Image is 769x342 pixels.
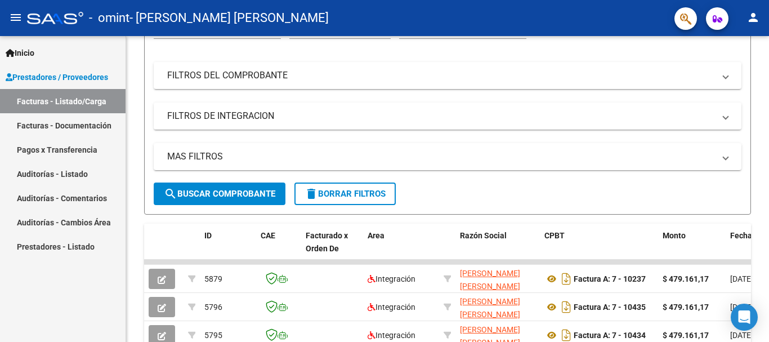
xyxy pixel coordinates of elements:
[256,224,301,273] datatable-header-cell: CAE
[204,274,222,283] span: 5879
[559,270,574,288] i: Descargar documento
[574,274,646,283] strong: Factura A: 7 - 10237
[167,69,714,82] mat-panel-title: FILTROS DEL COMPROBANTE
[730,303,753,312] span: [DATE]
[540,224,658,273] datatable-header-cell: CPBT
[455,224,540,273] datatable-header-cell: Razón Social
[663,231,686,240] span: Monto
[544,231,565,240] span: CPBT
[574,303,646,312] strong: Factura A: 7 - 10435
[294,183,396,205] button: Borrar Filtros
[204,331,222,340] span: 5795
[460,269,520,291] span: [PERSON_NAME] [PERSON_NAME]
[89,6,129,30] span: - omint
[368,303,415,312] span: Integración
[6,71,108,83] span: Prestadores / Proveedores
[9,11,23,24] mat-icon: menu
[663,274,709,283] strong: $ 479.161,17
[363,224,439,273] datatable-header-cell: Area
[301,224,363,273] datatable-header-cell: Facturado x Orden De
[559,298,574,316] i: Descargar documento
[167,150,714,163] mat-panel-title: MAS FILTROS
[730,331,753,340] span: [DATE]
[574,331,646,340] strong: Factura A: 7 - 10434
[204,303,222,312] span: 5796
[730,274,753,283] span: [DATE]
[204,231,212,240] span: ID
[368,231,384,240] span: Area
[306,231,348,253] span: Facturado x Orden De
[154,143,741,170] mat-expansion-panel-header: MAS FILTROS
[261,231,275,240] span: CAE
[154,103,741,130] mat-expansion-panel-header: FILTROS DE INTEGRACION
[460,231,507,240] span: Razón Social
[663,331,709,340] strong: $ 479.161,17
[731,304,758,331] div: Open Intercom Messenger
[154,183,285,205] button: Buscar Comprobante
[368,331,415,340] span: Integración
[305,189,386,199] span: Borrar Filtros
[460,267,535,291] div: 27235676090
[129,6,329,30] span: - [PERSON_NAME] [PERSON_NAME]
[154,62,741,89] mat-expansion-panel-header: FILTROS DEL COMPROBANTE
[460,297,520,319] span: [PERSON_NAME] [PERSON_NAME]
[164,187,177,201] mat-icon: search
[746,11,760,24] mat-icon: person
[658,224,726,273] datatable-header-cell: Monto
[200,224,256,273] datatable-header-cell: ID
[6,47,34,59] span: Inicio
[663,303,709,312] strong: $ 479.161,17
[460,295,535,319] div: 27235676090
[368,274,415,283] span: Integración
[167,110,714,122] mat-panel-title: FILTROS DE INTEGRACION
[305,187,318,201] mat-icon: delete
[164,189,275,199] span: Buscar Comprobante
